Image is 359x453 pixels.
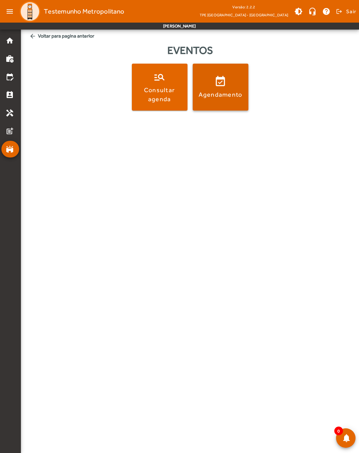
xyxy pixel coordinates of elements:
[17,1,124,22] a: Testemunho Metropolitano
[200,3,288,11] div: Versão: 2.2.2
[6,91,14,99] mat-icon: perm_contact_calendar
[132,64,188,111] button: Consultar agenda
[193,64,248,111] button: Agendamento
[346,6,356,17] span: Sair
[19,1,40,22] img: Logo TPE
[29,33,36,40] mat-icon: arrow_back
[133,86,186,103] div: Consultar agenda
[199,90,242,99] div: Agendamento
[335,6,356,17] button: Sair
[6,55,14,63] mat-icon: work_history
[3,5,17,18] mat-icon: menu
[6,109,14,117] mat-icon: handyman
[334,427,343,435] span: 0
[6,37,14,45] mat-icon: home
[26,30,353,42] span: Voltar para pagina anterior
[44,6,124,17] span: Testemunho Metropolitano
[200,11,288,18] span: TPE [GEOGRAPHIC_DATA] - [GEOGRAPHIC_DATA]
[26,42,353,58] div: Eventos
[6,73,14,81] mat-icon: edit_calendar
